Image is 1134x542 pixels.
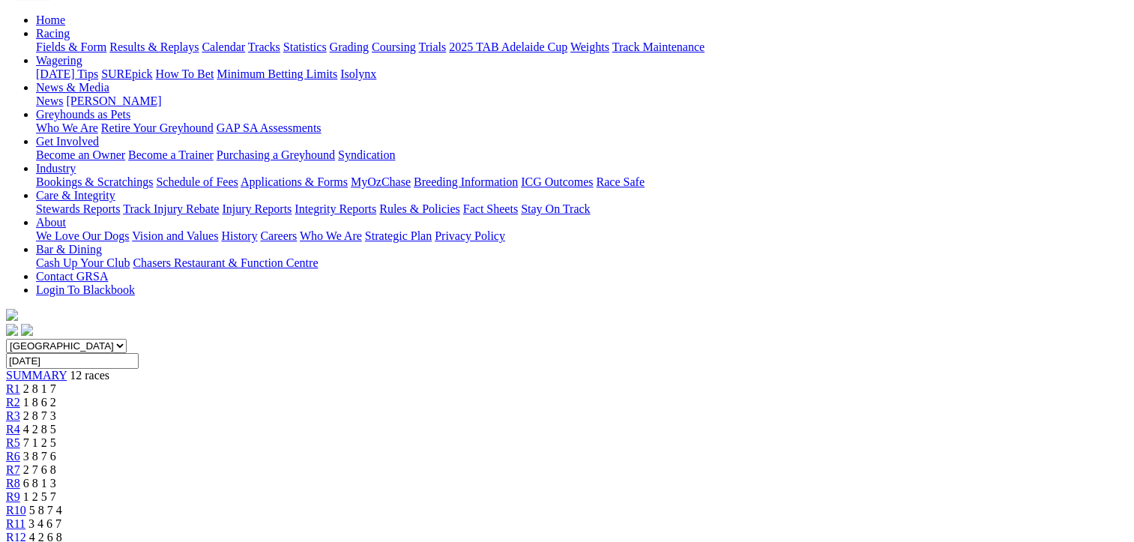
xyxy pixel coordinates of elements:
[521,202,590,215] a: Stay On Track
[521,175,593,188] a: ICG Outcomes
[132,229,218,242] a: Vision and Values
[133,256,318,269] a: Chasers Restaurant & Function Centre
[36,94,63,107] a: News
[156,67,214,80] a: How To Bet
[221,229,257,242] a: History
[36,121,1128,135] div: Greyhounds as Pets
[202,40,245,53] a: Calendar
[36,67,1128,81] div: Wagering
[36,135,99,148] a: Get Involved
[36,13,65,26] a: Home
[418,40,446,53] a: Trials
[6,324,18,336] img: facebook.svg
[435,229,505,242] a: Privacy Policy
[36,175,1128,189] div: Industry
[21,324,33,336] img: twitter.svg
[36,121,98,134] a: Who We Are
[123,202,219,215] a: Track Injury Rebate
[596,175,644,188] a: Race Safe
[23,450,56,463] span: 3 8 7 6
[283,40,327,53] a: Statistics
[6,382,20,395] a: R1
[36,283,135,296] a: Login To Blackbook
[36,229,129,242] a: We Love Our Dogs
[36,216,66,229] a: About
[23,477,56,490] span: 6 8 1 3
[23,409,56,422] span: 2 8 7 3
[372,40,416,53] a: Coursing
[36,27,70,40] a: Racing
[23,423,56,436] span: 4 2 8 5
[109,40,199,53] a: Results & Replays
[222,202,292,215] a: Injury Reports
[6,369,67,382] a: SUMMARY
[6,490,20,503] a: R9
[330,40,369,53] a: Grading
[248,40,280,53] a: Tracks
[6,409,20,422] a: R3
[463,202,518,215] a: Fact Sheets
[36,202,1128,216] div: Care & Integrity
[340,67,376,80] a: Isolynx
[241,175,348,188] a: Applications & Forms
[338,148,395,161] a: Syndication
[612,40,705,53] a: Track Maintenance
[36,256,1128,270] div: Bar & Dining
[6,504,26,517] a: R10
[23,463,56,476] span: 2 7 6 8
[23,396,56,409] span: 1 8 6 2
[300,229,362,242] a: Who We Are
[23,436,56,449] span: 7 1 2 5
[217,67,337,80] a: Minimum Betting Limits
[6,477,20,490] a: R8
[36,202,120,215] a: Stewards Reports
[36,175,153,188] a: Bookings & Scratchings
[36,189,115,202] a: Care & Integrity
[23,382,56,395] span: 2 8 1 7
[70,369,109,382] span: 12 races
[6,450,20,463] a: R6
[36,54,82,67] a: Wagering
[6,436,20,449] a: R5
[36,148,1128,162] div: Get Involved
[217,148,335,161] a: Purchasing a Greyhound
[217,121,322,134] a: GAP SA Assessments
[36,94,1128,108] div: News & Media
[449,40,567,53] a: 2025 TAB Adelaide Cup
[36,108,130,121] a: Greyhounds as Pets
[6,517,25,530] span: R11
[36,40,106,53] a: Fields & Form
[36,270,108,283] a: Contact GRSA
[379,202,460,215] a: Rules & Policies
[128,148,214,161] a: Become a Trainer
[414,175,518,188] a: Breeding Information
[156,175,238,188] a: Schedule of Fees
[36,256,130,269] a: Cash Up Your Club
[101,67,152,80] a: SUREpick
[6,396,20,409] span: R2
[36,243,102,256] a: Bar & Dining
[6,423,20,436] a: R4
[36,67,98,80] a: [DATE] Tips
[36,229,1128,243] div: About
[36,162,76,175] a: Industry
[28,517,61,530] span: 3 4 6 7
[29,504,62,517] span: 5 8 7 4
[6,353,139,369] input: Select date
[351,175,411,188] a: MyOzChase
[36,148,125,161] a: Become an Owner
[6,309,18,321] img: logo-grsa-white.png
[260,229,297,242] a: Careers
[36,81,109,94] a: News & Media
[66,94,161,107] a: [PERSON_NAME]
[6,463,20,476] a: R7
[295,202,376,215] a: Integrity Reports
